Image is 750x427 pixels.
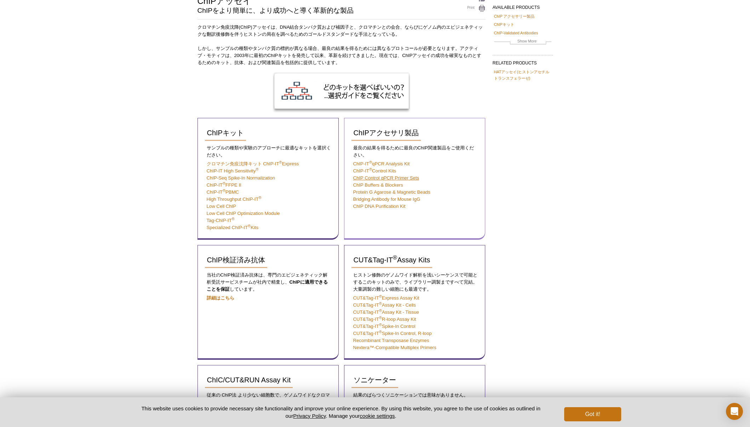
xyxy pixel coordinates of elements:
[353,168,396,173] a: ChIP-IT®Control Kits
[207,204,236,209] a: Low Cell ChIP
[494,69,551,81] a: HATアッセイ(ヒストンアセチルトランスフェラーゼ)
[379,308,382,313] sup: ®
[353,189,430,195] a: Protein G Agarose & Magnetic Beads
[353,204,406,209] a: ChIP DNA Purification Kit
[459,5,486,12] a: Print
[353,338,429,343] a: Recombinant Transposase Enzymes
[354,376,396,384] span: ソニケーター
[351,372,398,388] a: ソニケーター
[197,45,486,66] p: しかし、サンプルの種類やタンパク質の標的が異なる場合、最良の結果を得るためには異なるプロトコールが必要となります。アクティブ・モティフは、2003年に最初のChIPキットを発売して以来、革新を続...
[205,125,246,141] a: ChIPキット
[207,225,259,230] a: Specialized ChIP-IT®Kits
[351,252,433,268] a: CUT&Tag-IT®Assay Kits
[293,413,326,419] a: Privacy Policy
[353,175,419,181] a: ChIP Control qPCR Primer Sets
[207,189,239,195] a: ChIP-IT®PBMC
[351,144,478,159] p: 最良の結果を得るために最良のChIP関連製品をご使用ください。
[494,13,535,19] a: ChIP アクセサリー製品
[205,372,293,388] a: ChIC/CUT&RUN Assay Kit
[259,195,262,200] sup: ®
[353,295,419,301] a: CUT&Tag-IT®Express Assay Kit
[494,30,538,36] a: ChIP-Validated Antibodies
[207,182,241,188] a: ChIP-IT®FFPE II
[379,330,382,334] sup: ®
[353,331,432,336] a: CUT&Tag-IT®Spike-In Control, R-loop
[493,55,553,68] h2: RELATED PRODUCTS
[205,252,267,268] a: ChIP検証済み抗体
[207,197,262,202] a: High Throughput ChIP-IT®
[564,407,621,421] button: Got it!
[353,302,416,308] a: CUT&Tag-IT®Assay Kit ‐ Cells
[351,125,421,141] a: ChIPアクセサリ製品
[379,294,382,298] sup: ®
[207,168,259,173] a: ChIP-IT High Sensitivity®
[726,403,743,420] div: Open Intercom Messenger
[197,7,452,14] h2: ChIPをより簡単に、より成功へと導く革新的な製品
[353,345,436,350] a: Nextera™-Compatible Multiplex Primers
[353,161,410,166] a: ChIP-IT®qPCR Analysis Kit
[207,295,234,301] a: 詳細はこちら
[207,211,280,216] a: Low Cell ChIP Optimization Module
[256,167,259,171] sup: ®
[393,254,397,261] sup: ®
[379,301,382,306] sup: ®
[369,167,372,171] sup: ®
[353,197,420,202] a: Bridging Antibody for Mouse IgG
[205,272,331,293] p: 当社のChIP検証済み抗体は、専門のエピジェネティック解析受託サービスチームが社内で精査し、 しています。
[207,161,299,166] a: クロマチン免疫沈降キット ChIP-IT®Express
[351,272,478,293] p: ヒストン修飾のゲノムワイド解析を浅いシーケンスで可能とするこのキットのみで、ライブラリー調製まですべて完結。大量調製の難しい細胞にも最適です。
[207,256,265,264] span: ChIP検証済み抗体
[353,317,416,322] a: CUT&Tag-IT®R-loop Assay Kit
[354,256,430,264] span: CUT&Tag-IT Assay Kits
[207,129,244,137] span: ChIPキット
[369,160,372,164] sup: ®
[279,160,282,164] sup: ®
[207,376,291,384] span: ChIC/CUT&RUN Assay Kit
[494,21,514,28] a: ChIPキット
[360,413,395,419] button: cookie settings
[353,182,403,188] a: ChIP Buffers & Blockers
[248,224,251,228] sup: ®
[197,24,486,38] p: クロマチン免疫沈降(ChIP)アッセイは、DNA結合タンパク質および補因子と、クロマチンとの会合、ならびにゲノム内のエピジェネティックな翻訳後修飾を伴うヒストンの局在を調べるためのゴールドスタン...
[207,279,328,292] strong: ChIPに適用できることを保証
[351,392,478,413] p: 結果のばらつくソニケーションでは意味がありません。ChIPアッセイの最初のステップとして、最良のソニケーターを使用しましょう。
[494,38,551,46] a: Show More
[205,392,331,406] p: 従来の ChIP法 より少ない細胞数で、ゲノムワイドなクロマチン関連タンパク質のプロファイリングが可能
[354,129,419,137] span: ChIPアクセサリ製品
[223,188,225,193] sup: ®
[353,309,419,315] a: CUT&Tag-IT®Assay Kit ‐ Tissue
[205,144,331,159] p: サンプルの種類や実験のアプローチに最適なキットを選択ください。
[353,324,416,329] a: CUT&Tag-IT®Spike-In Control
[379,323,382,327] sup: ®
[379,315,382,320] sup: ®
[129,405,553,420] p: This website uses cookies to provide necessary site functionality and improve your online experie...
[207,218,235,223] a: Tag-ChIP-IT®
[223,181,225,186] sup: ®
[207,175,275,181] a: ChIP-Seq Spike-In Normalization
[232,217,235,221] sup: ®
